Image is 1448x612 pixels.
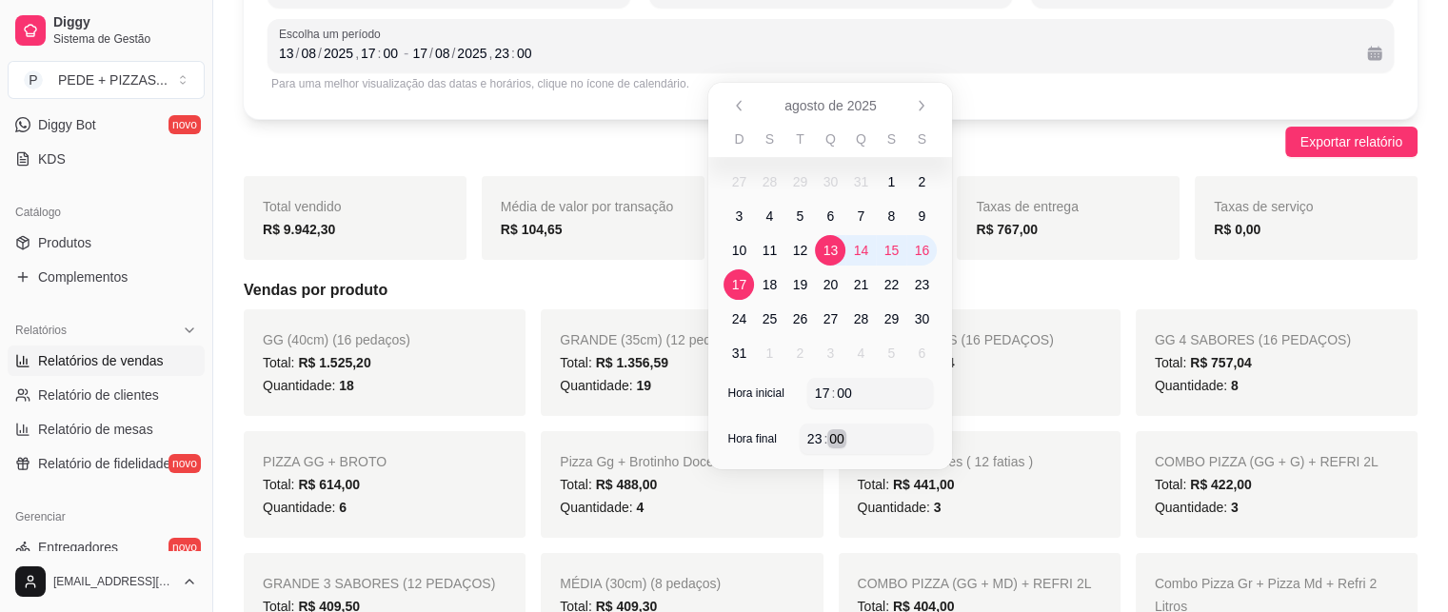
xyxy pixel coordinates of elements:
span: sábado, 23 de agosto de 2025 [906,269,937,300]
span: sexta-feira, 1 de agosto de 2025 [876,167,906,197]
div: : [822,429,829,448]
span: 28 [763,172,778,191]
span: Hoje, quarta-feira, 20 de agosto de 2025 [815,269,845,300]
span: 2 [918,172,925,191]
span: 27 [732,172,747,191]
span: 1 [765,344,773,363]
span: Diggy [53,14,197,31]
span: Quantidade: [560,500,644,515]
span: quarta-feira, 6 de agosto de 2025 [815,201,845,231]
span: Quantidade: [858,500,942,515]
span: terça-feira, 2 de setembro de 2025 [784,338,815,368]
span: R$ 1.525,20 [298,355,370,370]
span: Produtos [38,233,91,252]
span: 19 [793,275,808,294]
span: sexta-feira, 15 de agosto de 2025 selecionado [876,235,906,266]
span: 3 [1231,500,1239,515]
span: S [918,129,926,148]
span: Complementos [38,267,128,286]
span: R$ 614,00 [298,477,360,492]
span: T [796,129,804,148]
span: 4 [857,344,864,363]
span: Relatórios de vendas [38,351,164,370]
span: Total: [858,477,955,492]
span: Total: [560,355,668,370]
div: Gerenciar [8,502,205,532]
span: 31 [732,344,747,363]
span: sábado, 6 de setembro de 2025 [906,338,937,368]
span: 6 [826,207,834,226]
span: 10 [732,241,747,260]
span: segunda-feira, 28 de julho de 2025 [754,167,784,197]
span: Quantidade: [1155,500,1239,515]
span: MÉDIA (30cm) (8 pedaços) [560,576,721,591]
div: hora, Data inicial, [359,44,378,63]
span: 6 [339,500,347,515]
div: mês, Data final, [433,44,452,63]
span: 13 [823,241,839,260]
span: 4 [636,500,644,515]
span: P [24,70,43,89]
button: Calendário [1359,38,1390,69]
span: quinta-feira, 21 de agosto de 2025 [845,269,876,300]
span: Exportar relatório [1300,131,1402,152]
span: domingo, 3 de agosto de 2025 [724,201,754,231]
span: segunda-feira, 25 de agosto de 2025 [754,304,784,334]
span: 30 [915,309,930,328]
span: Total: [560,477,657,492]
span: GRANDE 3 SABORES (12 PEDAÇOS) [263,576,495,591]
span: Entregadores [38,538,118,557]
div: / [316,44,324,63]
span: quinta-feira, 4 de setembro de 2025 [845,338,876,368]
span: - [404,42,408,65]
span: R$ 488,00 [596,477,658,492]
div: / [449,44,457,63]
div: Data final [412,42,1352,65]
div: Para uma melhor visualização das datas e horários, clique no ícone de calendário. [271,76,1390,91]
span: segunda-feira, 4 de agosto de 2025 [754,201,784,231]
button: Select a team [8,61,205,99]
span: Escolha um período [279,27,1382,42]
div: hora, [805,429,824,448]
button: Anterior [724,90,754,121]
span: Relatório de fidelidade [38,454,170,473]
div: mês, Data inicial, [299,44,318,63]
span: 26 [793,309,808,328]
strong: R$ 767,00 [976,222,1038,237]
span: 17 [732,275,747,294]
span: GG 3 SABORES (16 PEDAÇOS) [858,332,1054,347]
span: terça-feira, 29 de julho de 2025 [784,167,815,197]
div: minuto, Data final, [515,44,534,63]
span: 20 [823,275,839,294]
span: sexta-feira, 29 de agosto de 2025 [876,304,906,334]
div: ano, Data final, [455,44,488,63]
span: quinta-feira, 31 de julho de 2025 [845,167,876,197]
span: quinta-feira, 14 de agosto de 2025 selecionado [845,235,876,266]
span: COMBO PIZZA (GG + G) + REFRI 2L [1155,454,1379,469]
span: Total: [263,477,360,492]
span: quinta-feira, 7 de agosto de 2025 [845,201,876,231]
span: 24 [732,309,747,328]
span: Taxas de serviço [1214,199,1313,214]
span: quarta-feira, 27 de agosto de 2025 [815,304,845,334]
div: / [427,44,435,63]
div: minuto, [835,384,854,403]
div: agosto de 2025 [708,83,952,469]
h5: Vendas por produto [244,279,1418,302]
span: 25 [763,309,778,328]
div: minuto, [827,429,846,448]
span: 2 [796,344,803,363]
span: Taxas de entrega [976,199,1078,214]
span: Total: [1155,477,1252,492]
span: sexta-feira, 8 de agosto de 2025 [876,201,906,231]
span: PIZZA GG + BROTO [263,454,387,469]
span: Total vendido [263,199,342,214]
span: 28 [854,309,869,328]
span: sexta-feira, 22 de agosto de 2025 [876,269,906,300]
div: hora, [813,384,832,403]
span: [EMAIL_ADDRESS][DOMAIN_NAME] [53,574,174,589]
span: Relatório de clientes [38,385,159,405]
div: : [509,44,517,63]
span: 8 [887,207,895,226]
span: 21 [854,275,869,294]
